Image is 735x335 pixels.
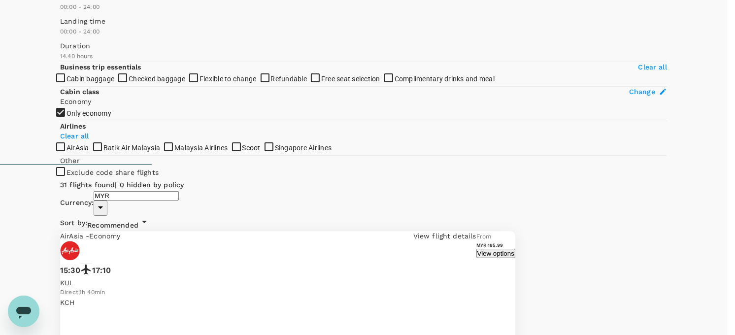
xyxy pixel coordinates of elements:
[476,233,492,240] span: From
[60,288,476,298] div: Direct , 1h 40min
[476,242,515,248] h6: MYR 185.99
[8,296,39,327] iframe: Button to launch messaging window
[87,221,138,229] span: Recommended
[60,241,80,261] img: AK
[60,218,87,229] span: Sort by :
[94,201,107,216] button: Open
[60,265,80,276] p: 15:30
[60,198,94,208] span: Currency :
[413,231,476,241] p: View flight details
[86,232,89,240] span: -
[89,232,120,240] span: Economy
[60,278,476,288] p: KUL
[60,298,476,307] p: KCH
[476,249,515,258] button: View options
[60,232,86,240] span: AirAsia
[67,167,159,177] p: Exclude code share flights
[92,265,111,276] p: 17:10
[60,180,515,191] div: 31 flights found | 0 hidden by policy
